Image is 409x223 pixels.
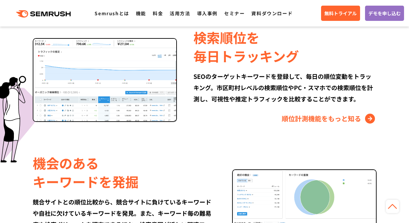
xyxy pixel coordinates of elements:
[368,10,401,17] span: デモを申し込む
[170,10,190,17] a: 活用方法
[224,10,245,17] a: セミナー
[365,6,404,21] a: デモを申し込む
[321,6,360,21] a: 無料トライアル
[193,71,376,104] div: SEOのターゲットキーワードを登録して、毎日の順位変動をトラッキング。市区町村レベルの検索順位やPC・スマホでの検索順位を計測し、可視性や推定トラフィックを比較することができます。
[95,10,129,17] a: Semrushとは
[136,10,146,17] a: 機能
[33,154,216,191] div: 機会のある キーワードを発掘
[153,10,163,17] a: 料金
[282,113,377,124] a: 順位計測機能をもっと知る
[193,28,376,65] div: 検索順位を 毎日トラッキング
[197,10,218,17] a: 導入事例
[251,10,293,17] a: 資料ダウンロード
[324,10,357,17] span: 無料トライアル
